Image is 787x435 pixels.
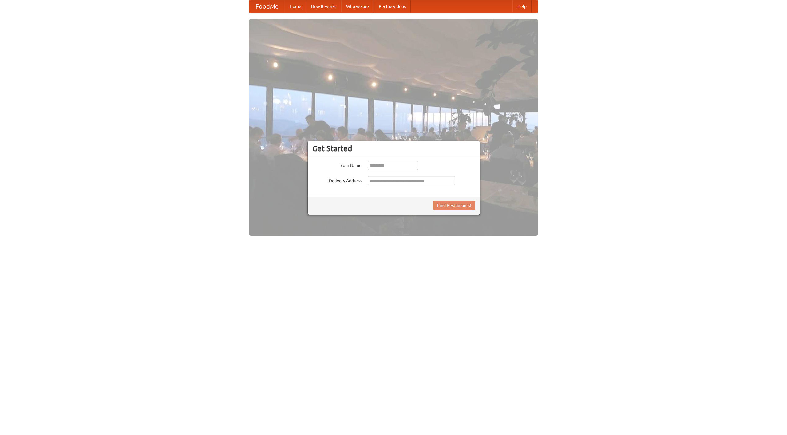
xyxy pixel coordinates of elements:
a: FoodMe [249,0,285,13]
a: How it works [306,0,341,13]
a: Help [512,0,532,13]
label: Your Name [312,161,362,168]
label: Delivery Address [312,176,362,184]
h3: Get Started [312,144,475,153]
a: Recipe videos [374,0,411,13]
button: Find Restaurants! [433,201,475,210]
a: Home [285,0,306,13]
a: Who we are [341,0,374,13]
